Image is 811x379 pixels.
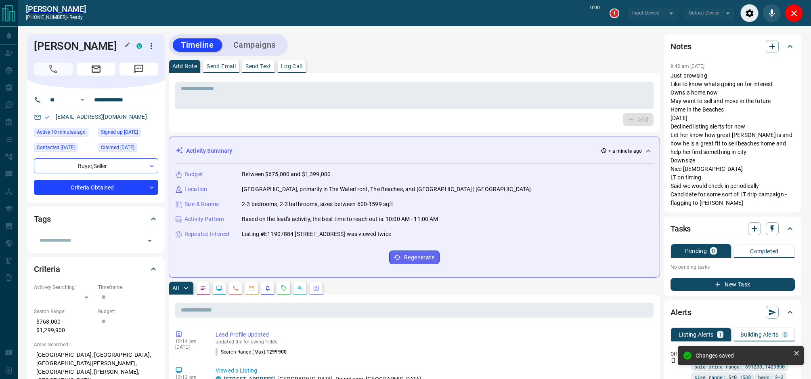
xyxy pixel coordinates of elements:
[281,285,287,291] svg: Requests
[264,285,271,291] svg: Listing Alerts
[232,285,239,291] svg: Calls
[242,170,331,179] p: Between $675,000 and $1,399,000
[78,95,87,105] button: Open
[34,143,94,154] div: Thu Sep 10 2020
[34,128,94,139] div: Mon Aug 18 2025
[34,40,124,53] h1: [PERSON_NAME]
[590,4,600,22] p: 0:00
[26,14,86,21] p: [PHONE_NUMBER] -
[225,38,284,52] button: Campaigns
[207,63,236,69] p: Send Email
[186,147,232,155] p: Activity Summary
[216,339,650,345] p: updated the following fields:
[671,358,676,363] svg: Push Notification Only
[26,4,86,14] a: [PERSON_NAME]
[242,200,393,208] p: 2-3 bedrooms, 2-3 bathrooms, sizes between 600-1599 sqft
[266,349,287,355] span: 1299900
[184,170,203,179] p: Budget
[200,285,206,291] svg: Notes
[56,114,147,120] a: [EMAIL_ADDRESS][DOMAIN_NAME]
[77,63,115,76] span: Email
[389,251,440,264] button: Regenerate
[98,128,158,139] div: Thu Sep 10 2020
[671,222,691,235] h2: Tasks
[740,4,759,22] div: Audio Settings
[173,38,222,52] button: Timeline
[69,15,83,20] span: ready
[297,285,303,291] svg: Opportunities
[785,4,803,22] div: Close
[750,248,779,254] p: Completed
[671,63,705,69] p: 9:42 am [DATE]
[34,63,73,76] span: Call
[119,63,158,76] span: Message
[216,285,222,291] svg: Lead Browsing Activity
[671,278,795,291] button: New Task
[685,248,707,254] p: Pending
[242,230,391,238] p: Listing #E11907884 [STREET_ADDRESS] was viewed twice
[172,63,197,69] p: Add Note
[34,284,94,291] p: Actively Searching:
[172,285,179,291] p: All
[712,248,715,254] p: 0
[34,180,158,195] div: Criteria Obtained
[671,303,795,322] div: Alerts
[763,4,781,22] div: Mute
[784,332,787,337] p: 0
[34,213,50,225] h2: Tags
[44,114,50,120] svg: Email Valid
[671,261,795,273] p: No pending tasks
[175,339,203,344] p: 12:14 pm
[696,352,790,359] div: Changes saved
[34,341,158,348] p: Areas Searched:
[671,350,687,358] p: Off
[719,332,722,337] p: 1
[98,284,158,291] p: Timeframe:
[248,285,255,291] svg: Emails
[37,143,75,152] span: Contacted [DATE]
[216,366,650,375] p: Viewed a Listing
[101,128,138,136] span: Signed up [DATE]
[136,43,142,49] div: condos.ca
[34,158,158,173] div: Buyer , Seller
[176,143,653,158] div: Activity Summary< a minute ago
[101,143,134,152] span: Claimed [DATE]
[184,230,230,238] p: Repeated Interest
[671,37,795,56] div: Notes
[34,315,94,337] p: $768,000 - $1,299,900
[175,344,203,350] p: [DATE]
[34,209,158,229] div: Tags
[98,308,158,315] p: Budget:
[281,63,302,69] p: Log Call
[216,348,287,356] p: Search Range (Max) :
[245,63,271,69] p: Send Text
[608,147,642,155] p: < a minute ago
[144,235,155,246] button: Open
[671,72,795,207] p: Just browsing Like to know whats going on for interest Owns a home now May want to sell and move ...
[34,259,158,279] div: Criteria
[671,40,692,53] h2: Notes
[242,215,438,223] p: Based on the lead's activity, the best time to reach out is: 10:00 AM - 11:00 AM
[184,215,224,223] p: Activity Pattern
[98,143,158,154] div: Thu Sep 10 2020
[184,185,207,194] p: Location
[34,308,94,315] p: Search Range:
[34,263,60,276] h2: Criteria
[184,200,219,208] p: Size & Rooms
[37,128,86,136] span: Active 10 minutes ago
[671,219,795,238] div: Tasks
[242,185,531,194] p: [GEOGRAPHIC_DATA], primarily in The Waterfront, The Beaches, and [GEOGRAPHIC_DATA] | [GEOGRAPHIC_...
[679,332,714,337] p: Listing Alerts
[216,331,650,339] p: Lead Profile Updated
[671,306,692,319] h2: Alerts
[740,332,779,337] p: Building Alerts
[313,285,319,291] svg: Agent Actions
